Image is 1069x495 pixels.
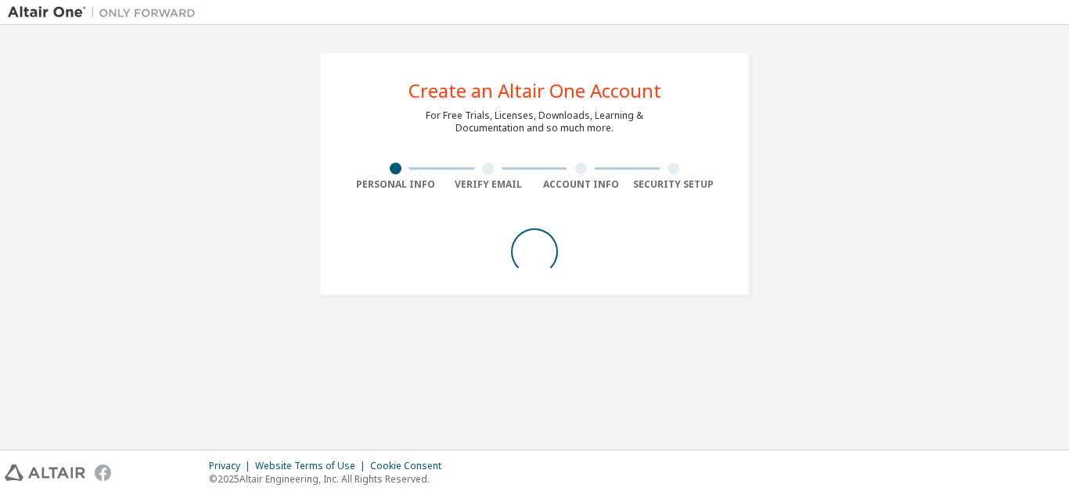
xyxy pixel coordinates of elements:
[209,460,255,472] div: Privacy
[409,81,661,100] div: Create an Altair One Account
[209,472,451,486] p: © 2025 Altair Engineering, Inc. All Rights Reserved.
[8,5,203,20] img: Altair One
[95,465,111,481] img: facebook.svg
[370,460,451,472] div: Cookie Consent
[349,178,442,191] div: Personal Info
[5,465,85,481] img: altair_logo.svg
[442,178,535,191] div: Verify Email
[534,178,628,191] div: Account Info
[255,460,370,472] div: Website Terms of Use
[426,109,643,135] div: For Free Trials, Licenses, Downloads, Learning & Documentation and so much more.
[628,178,721,191] div: Security Setup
